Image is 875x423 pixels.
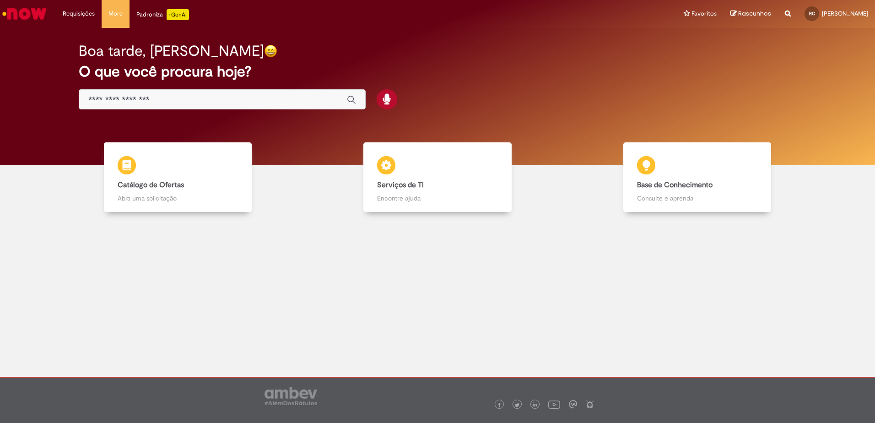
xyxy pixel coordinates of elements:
span: Rascunhos [738,9,771,18]
p: Abra uma solicitação [118,194,238,203]
img: happy-face.png [264,44,277,58]
p: Encontre ajuda [377,194,497,203]
img: logo_footer_youtube.png [548,398,560,410]
span: Favoritos [691,9,717,18]
a: Serviços de TI Encontre ajuda [308,142,567,212]
img: logo_footer_ambev_rotulo_gray.png [265,387,317,405]
b: Catálogo de Ofertas [118,180,184,190]
img: logo_footer_naosei.png [586,400,594,408]
img: ServiceNow [1,5,48,23]
img: logo_footer_workplace.png [569,400,577,408]
span: RC [809,11,815,16]
span: More [108,9,123,18]
div: Padroniza [136,9,189,20]
h2: Boa tarde, [PERSON_NAME] [79,43,264,59]
p: +GenAi [167,9,189,20]
b: Base de Conhecimento [637,180,713,190]
img: logo_footer_facebook.png [497,403,502,407]
a: Catálogo de Ofertas Abra uma solicitação [48,142,308,212]
img: logo_footer_linkedin.png [533,402,537,408]
a: Base de Conhecimento Consulte e aprenda [567,142,827,212]
span: Requisições [63,9,95,18]
b: Serviços de TI [377,180,424,190]
p: Consulte e aprenda [637,194,757,203]
img: logo_footer_twitter.png [515,403,519,407]
h2: O que você procura hoje? [79,64,796,80]
span: [PERSON_NAME] [822,10,868,17]
a: Rascunhos [730,10,771,18]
